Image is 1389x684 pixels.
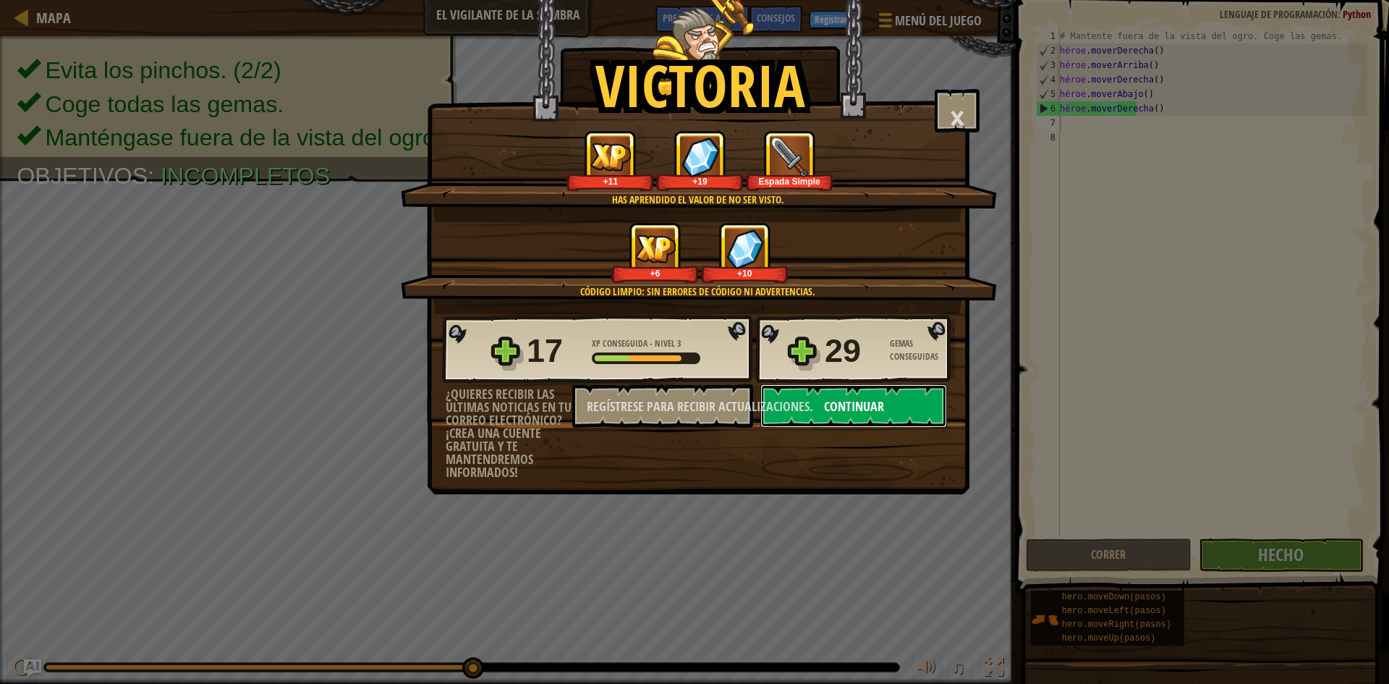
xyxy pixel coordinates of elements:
font: Victoria [595,46,805,125]
font: +6 [650,269,660,279]
font: 17 [527,332,563,369]
font: +10 [737,269,752,279]
img: Gemas Conseguidas [726,229,764,269]
font: Has aprendido el valor de no ser visto. [612,193,784,206]
button: Regístrese para recibir actualizaciones. [572,384,753,428]
img: XP Conseguida [635,235,676,263]
font: - [650,337,653,350]
font: Código limpio: sin errores de código ni advertencias. [580,284,815,298]
font: 3 [677,337,681,350]
font: Nivel [655,337,675,350]
font: Regístrese para recibir actualizaciones. [587,397,813,415]
font: Espada Simple [758,177,820,187]
font: × [949,93,965,142]
img: Gemas Conseguidas [681,137,719,177]
font: Gemas Conseguidas [890,337,938,363]
font: +11 [603,177,618,187]
font: XP Conseguida [592,337,647,350]
img: XP Conseguida [590,143,631,171]
img: Nuevo artículo [770,137,810,177]
button: Continuar [760,384,947,428]
font: +19 [692,177,707,187]
font: 29 [825,332,861,369]
font: ¿Quieres recibir las últimas noticias en tu correo electrónico? ¡Crea una cuente gratuita y te ma... [446,385,572,481]
font: Continuar [824,397,884,415]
